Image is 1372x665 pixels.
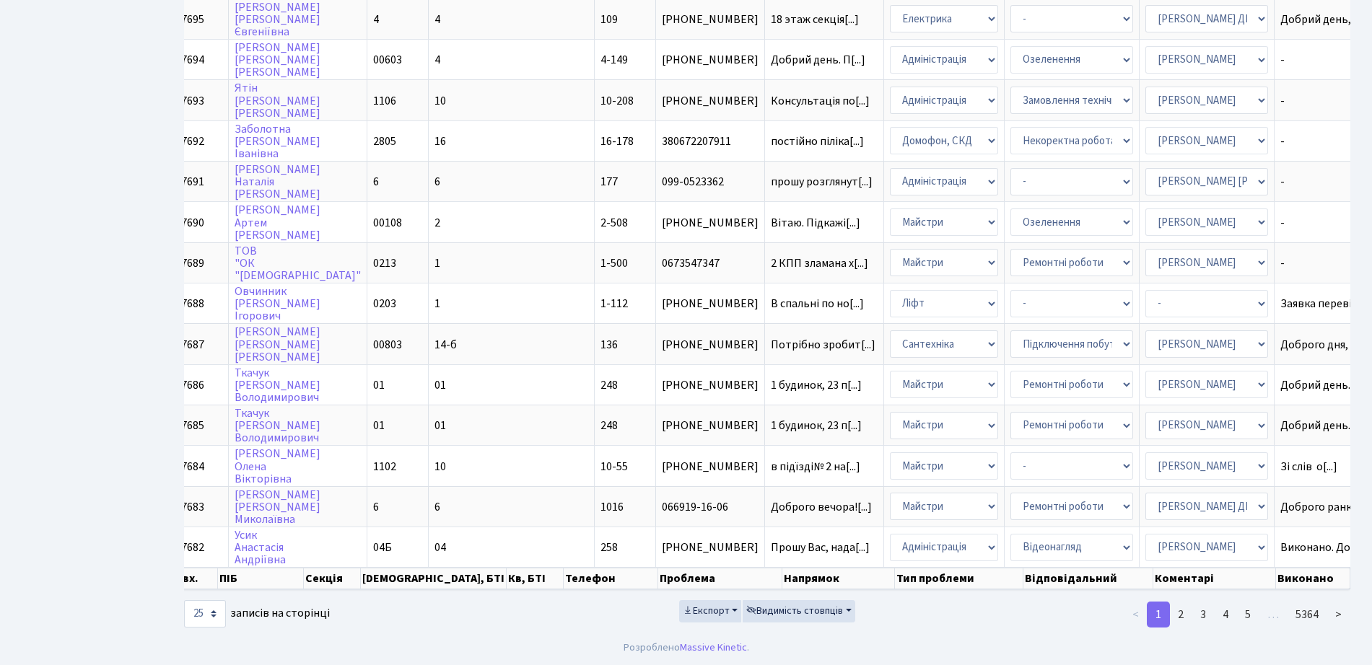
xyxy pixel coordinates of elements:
span: постійно піліка[...] [771,133,864,149]
span: 7690 [181,215,204,231]
span: 7686 [181,377,204,393]
th: Напрямок [782,568,895,589]
span: 6 [434,174,440,190]
span: 7683 [181,499,204,515]
a: 3 [1192,602,1215,627]
span: 1-500 [600,255,628,271]
span: Зі слів о[...] [1280,459,1337,475]
span: Вітаю. Підкажі[...] [771,215,860,231]
a: [PERSON_NAME]ОленаВікторівна [235,446,320,487]
span: 7684 [181,459,204,475]
button: Видимість стовпців [743,600,855,622]
span: Потрібно зробит[...] [771,337,875,353]
span: 7691 [181,174,204,190]
span: 7694 [181,52,204,68]
span: прошу розглянут[...] [771,174,873,190]
span: 258 [600,540,618,555]
th: Телефон [564,568,658,589]
span: [PHONE_NUMBER] [662,420,759,431]
span: 0213 [373,255,396,271]
span: 10-55 [600,459,628,475]
a: 5364 [1287,602,1327,627]
a: Овчинник[PERSON_NAME]Ігорович [235,283,320,324]
span: 2805 [373,133,396,149]
div: Розроблено . [624,640,749,656]
span: [PHONE_NUMBER] [662,461,759,472]
span: 4 [373,12,379,27]
span: 10 [434,459,446,475]
span: 14-б [434,337,457,353]
span: 00603 [373,52,402,68]
span: [PHONE_NUMBER] [662,379,759,391]
a: [PERSON_NAME][PERSON_NAME][PERSON_NAME] [235,40,320,80]
span: 4 [434,52,440,68]
a: [PERSON_NAME][PERSON_NAME]Миколаївна [235,487,320,527]
span: 7687 [181,337,204,353]
span: 01 [434,418,446,433]
th: Тип проблеми [895,568,1023,589]
span: 00108 [373,215,402,231]
a: Ткачук[PERSON_NAME]Володимирович [235,365,320,405]
span: 16 [434,133,446,149]
a: 1 [1147,602,1170,627]
span: 7693 [181,93,204,109]
span: 1 будинок, 23 п[...] [771,418,862,433]
span: 4-149 [600,52,628,68]
span: 1 [434,296,440,312]
span: [PHONE_NUMBER] [662,14,759,25]
span: [PHONE_NUMBER] [662,298,759,309]
span: Видимість стовпців [746,604,843,618]
span: 04 [434,540,446,555]
a: Ткачук[PERSON_NAME]Володимирович [235,405,320,446]
span: 7692 [181,133,204,149]
button: Експорт [679,600,742,622]
span: 2-508 [600,215,628,231]
span: [PHONE_NUMBER] [662,54,759,66]
span: Експорт [683,604,730,618]
a: 5 [1236,602,1259,627]
a: 2 [1169,602,1192,627]
span: 380672207911 [662,136,759,147]
th: № вх. [167,568,218,589]
span: 00803 [373,337,402,353]
span: 16-178 [600,133,634,149]
a: Заболотна[PERSON_NAME]Іванівна [235,121,320,162]
a: 4 [1214,602,1237,627]
span: [PHONE_NUMBER] [662,542,759,553]
a: ТОВ"ОК"[DEMOGRAPHIC_DATA]" [235,243,361,283]
span: В спальні по но[...] [771,296,864,312]
a: [PERSON_NAME]Артем[PERSON_NAME] [235,203,320,243]
span: 6 [373,174,379,190]
a: [PERSON_NAME]Наталія[PERSON_NAME] [235,162,320,202]
span: 4 [434,12,440,27]
span: 0203 [373,296,396,312]
span: 01 [434,377,446,393]
span: 7689 [181,255,204,271]
span: [PHONE_NUMBER] [662,339,759,351]
span: [PHONE_NUMBER] [662,217,759,229]
a: [PERSON_NAME][PERSON_NAME][PERSON_NAME] [235,325,320,365]
span: Прошу Вас, нада[...] [771,540,870,555]
span: 066919-16-06 [662,501,759,513]
span: 177 [600,174,618,190]
a: > [1327,602,1350,627]
span: 7682 [181,540,204,555]
span: 248 [600,418,618,433]
span: Консультація по[...] [771,93,870,109]
select: записів на сторінці [184,600,226,627]
a: УсикАнастасіяАндріївна [235,527,286,568]
span: 1 будинок, 23 п[...] [771,377,862,393]
span: 01 [373,418,385,433]
th: ПІБ [218,568,304,589]
th: Виконано [1276,568,1350,589]
th: Секція [304,568,361,589]
span: 0673547347 [662,257,759,269]
th: Проблема [658,568,782,589]
span: Доброго вечора![...] [771,499,872,515]
span: 7688 [181,296,204,312]
span: 7695 [181,12,204,27]
span: 2 КПП зламана х[...] [771,255,868,271]
span: 10-208 [600,93,634,109]
span: 6 [434,499,440,515]
span: 1016 [600,499,624,515]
